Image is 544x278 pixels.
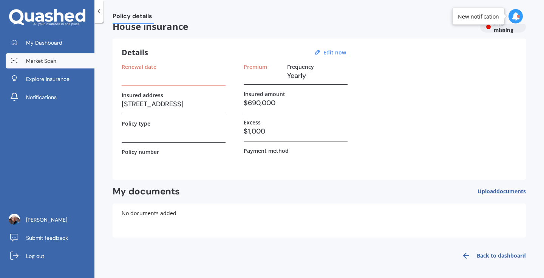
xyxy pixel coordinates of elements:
[122,92,163,98] label: Insured address
[26,216,67,224] span: [PERSON_NAME]
[113,203,526,238] div: No documents added
[113,21,474,32] span: House insurance
[244,64,267,70] label: Premium
[323,49,346,56] u: Edit now
[122,48,148,57] h3: Details
[6,71,94,87] a: Explore insurance
[6,53,94,68] a: Market Scan
[244,119,261,126] label: Excess
[26,75,70,83] span: Explore insurance
[122,149,159,155] label: Policy number
[321,49,348,56] button: Edit now
[458,12,499,20] div: New notification
[122,98,226,110] h3: [STREET_ADDRESS]
[6,212,94,227] a: [PERSON_NAME]
[26,234,68,242] span: Submit feedback
[113,186,180,197] h2: My documents
[6,35,94,50] a: My Dashboard
[478,188,526,194] span: Upload
[6,230,94,245] a: Submit feedback
[26,93,57,101] span: Notifications
[6,90,94,105] a: Notifications
[122,64,156,70] label: Renewal date
[457,247,526,265] a: Back to dashboard
[478,186,526,197] button: Uploaddocuments
[287,70,348,81] h3: Yearly
[496,188,526,195] span: documents
[244,126,348,137] h3: $1,000
[287,64,314,70] label: Frequency
[122,120,150,127] label: Policy type
[9,214,20,225] img: ACg8ocLb-2nwuJrgRbUyCK0hnB0DYQwAA6Q6trXvofMRQiaRpfwYLOM=s96-c
[244,91,285,97] label: Insured amount
[26,252,44,260] span: Log out
[113,12,154,23] span: Policy details
[26,39,62,47] span: My Dashboard
[244,148,289,154] label: Payment method
[26,57,56,65] span: Market Scan
[6,248,94,264] a: Log out
[244,97,348,109] h3: $690,000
